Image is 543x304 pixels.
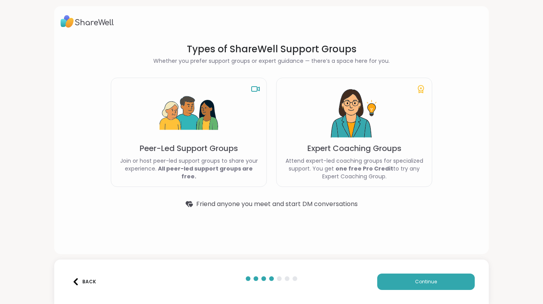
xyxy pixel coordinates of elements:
[140,143,238,154] p: Peer-Led Support Groups
[335,165,393,172] b: one free Pro Credit
[158,165,253,180] b: All peer-led support groups are free.
[415,278,437,285] span: Continue
[307,143,401,154] p: Expert Coaching Groups
[60,12,114,30] img: ShareWell Logo
[111,57,432,65] h2: Whether you prefer support groups or expert guidance — there’s a space here for you.
[68,274,99,290] button: Back
[72,278,96,285] div: Back
[111,43,432,55] h1: Types of ShareWell Support Groups
[160,84,218,143] img: Peer-Led Support Groups
[377,274,475,290] button: Continue
[117,157,260,180] p: Join or host peer-led support groups to share your experience.
[325,84,383,143] img: Expert Coaching Groups
[283,157,426,180] p: Attend expert-led coaching groups for specialized support. You get to try any Expert Coaching Group.
[196,199,358,209] span: Friend anyone you meet and start DM conversations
